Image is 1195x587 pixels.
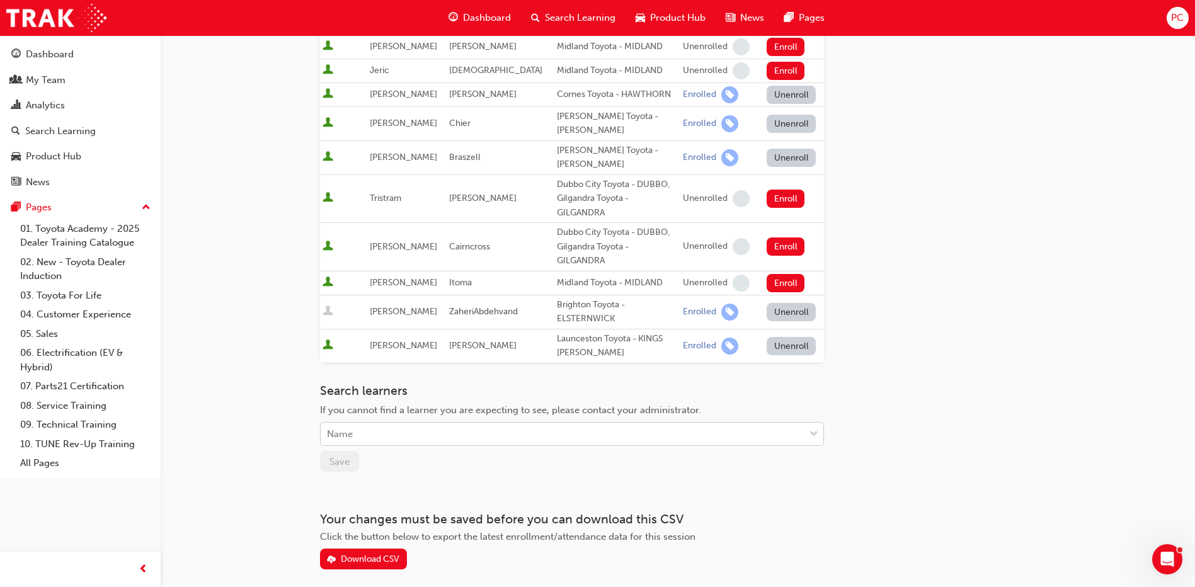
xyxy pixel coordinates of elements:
h3: Your changes must be saved before you can download this CSV [320,512,824,527]
span: PC [1171,11,1184,25]
span: User is active [323,339,333,352]
span: learningRecordVerb_ENROLL-icon [721,149,738,166]
span: learningRecordVerb_NONE-icon [733,238,750,255]
div: Dubbo City Toyota - DUBBO, Gilgandra Toyota - GILGANDRA [557,178,678,220]
a: Analytics [5,94,156,117]
span: Pages [799,11,825,25]
h3: Search learners [320,384,824,398]
a: guage-iconDashboard [438,5,521,31]
span: User is active [323,192,333,205]
span: [PERSON_NAME] [449,193,517,203]
button: Enroll [767,237,804,256]
div: Unenrolled [683,193,728,205]
div: Unenrolled [683,41,728,53]
button: DashboardMy TeamAnalyticsSearch LearningProduct HubNews [5,40,156,196]
div: Enrolled [683,306,716,318]
div: Launceston Toyota - KINGS [PERSON_NAME] [557,332,678,360]
span: Jeric [370,65,389,76]
div: Dashboard [26,47,74,62]
span: User is active [323,40,333,53]
a: pages-iconPages [774,5,835,31]
button: Unenroll [767,303,816,321]
span: download-icon [327,555,336,566]
div: Analytics [26,98,65,113]
div: Midland Toyota - MIDLAND [557,276,678,290]
button: Enroll [767,274,804,292]
span: User is active [323,88,333,101]
iframe: Intercom live chat [1152,544,1182,574]
span: [PERSON_NAME] [370,41,437,52]
a: Dashboard [5,43,156,66]
span: [PERSON_NAME] [449,41,517,52]
span: [PERSON_NAME] [370,277,437,288]
span: car-icon [636,10,645,26]
span: news-icon [11,177,21,188]
div: Dubbo City Toyota - DUBBO, Gilgandra Toyota - GILGANDRA [557,225,678,268]
div: Enrolled [683,152,716,164]
a: News [5,171,156,194]
span: chart-icon [11,100,21,111]
span: If you cannot find a learner you are expecting to see, please contact your administrator. [320,404,701,416]
span: User is active [323,64,333,77]
span: Cairncross [449,241,490,252]
button: Unenroll [767,115,816,133]
span: [PERSON_NAME] [370,241,437,252]
button: Enroll [767,62,804,80]
div: Enrolled [683,89,716,101]
span: [PERSON_NAME] [370,152,437,162]
span: Tristram [370,193,401,203]
a: 09. Technical Training [15,415,156,435]
span: User is active [323,151,333,164]
div: [PERSON_NAME] Toyota - [PERSON_NAME] [557,144,678,172]
div: Unenrolled [683,277,728,289]
span: [PERSON_NAME] [370,340,437,351]
div: My Team [26,73,66,88]
span: [PERSON_NAME] [370,306,437,317]
a: 04. Customer Experience [15,305,156,324]
div: Unenrolled [683,241,728,253]
a: 07. Parts21 Certification [15,377,156,396]
span: guage-icon [449,10,458,26]
div: Product Hub [26,149,81,164]
span: up-icon [142,200,151,216]
a: 06. Electrification (EV & Hybrid) [15,343,156,377]
span: learningRecordVerb_NONE-icon [733,62,750,79]
span: User is active [323,117,333,130]
button: Enroll [767,190,804,208]
a: Trak [6,4,106,32]
div: Enrolled [683,118,716,130]
div: Enrolled [683,340,716,352]
a: 02. New - Toyota Dealer Induction [15,253,156,286]
a: 05. Sales [15,324,156,344]
a: 08. Service Training [15,396,156,416]
span: Save [329,456,350,467]
span: people-icon [11,75,21,86]
div: Search Learning [25,124,96,139]
span: Product Hub [650,11,706,25]
button: Enroll [767,38,804,56]
span: User is active [323,276,333,289]
div: Midland Toyota - MIDLAND [557,64,678,78]
span: news-icon [726,10,735,26]
span: Search Learning [545,11,615,25]
div: [PERSON_NAME] Toyota - [PERSON_NAME] [557,110,678,138]
span: Dashboard [463,11,511,25]
span: Braszell [449,152,481,162]
span: learningRecordVerb_NONE-icon [733,190,750,207]
a: All Pages [15,453,156,473]
a: car-iconProduct Hub [626,5,716,31]
span: [PERSON_NAME] [370,89,437,100]
span: search-icon [531,10,540,26]
span: learningRecordVerb_ENROLL-icon [721,115,738,132]
span: ZaheriAbdehvand [449,306,518,317]
span: learningRecordVerb_ENROLL-icon [721,338,738,355]
span: learningRecordVerb_NONE-icon [733,275,750,292]
a: 03. Toyota For Life [15,286,156,305]
span: News [740,11,764,25]
span: learningRecordVerb_ENROLL-icon [721,86,738,103]
span: prev-icon [139,562,148,578]
button: Unenroll [767,149,816,167]
button: Unenroll [767,337,816,355]
a: 01. Toyota Academy - 2025 Dealer Training Catalogue [15,219,156,253]
span: down-icon [809,426,818,443]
